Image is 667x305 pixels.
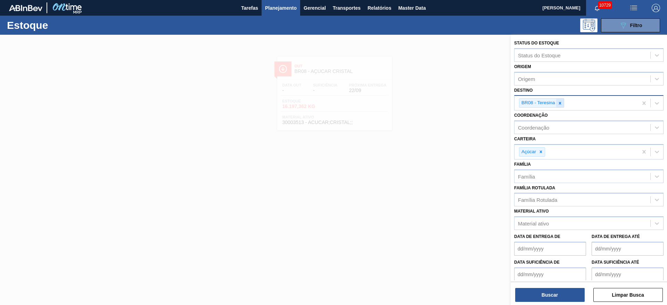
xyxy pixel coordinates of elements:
label: Destino [514,88,533,93]
label: Família Rotulada [514,186,555,190]
label: Data de Entrega de [514,234,560,239]
img: userActions [629,4,638,12]
input: dd/mm/yyyy [514,242,586,256]
label: Data suficiência até [592,260,639,265]
img: TNhmsLtSVTkK8tSr43FrP2fwEKptu5GPRR3wAAAABJRU5ErkJggg== [9,5,42,11]
div: Família Rotulada [518,197,557,203]
span: Tarefas [241,4,258,12]
input: dd/mm/yyyy [514,267,586,281]
h1: Estoque [7,21,111,29]
div: BR08 - Teresina [519,99,556,107]
button: Notificações [586,3,608,13]
label: Status do Estoque [514,41,559,46]
span: 10729 [598,1,612,9]
div: Pogramando: nenhum usuário selecionado [580,18,598,32]
div: Coordenação [518,125,549,131]
label: Carteira [514,137,536,141]
div: Material ativo [518,221,549,226]
span: Gerencial [304,4,326,12]
label: Data de Entrega até [592,234,640,239]
span: Filtro [630,23,642,28]
span: Planejamento [265,4,297,12]
img: Logout [652,4,660,12]
button: Filtro [601,18,660,32]
div: Açúcar [519,148,537,156]
input: dd/mm/yyyy [592,267,664,281]
label: Data suficiência de [514,260,560,265]
label: Coordenação [514,113,548,118]
div: Família [518,173,535,179]
div: Origem [518,76,535,82]
label: Material ativo [514,209,549,214]
span: Transportes [333,4,361,12]
div: Status do Estoque [518,52,561,58]
span: Relatórios [368,4,391,12]
label: Origem [514,64,531,69]
span: Master Data [398,4,426,12]
input: dd/mm/yyyy [592,242,664,256]
label: Família [514,162,531,167]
